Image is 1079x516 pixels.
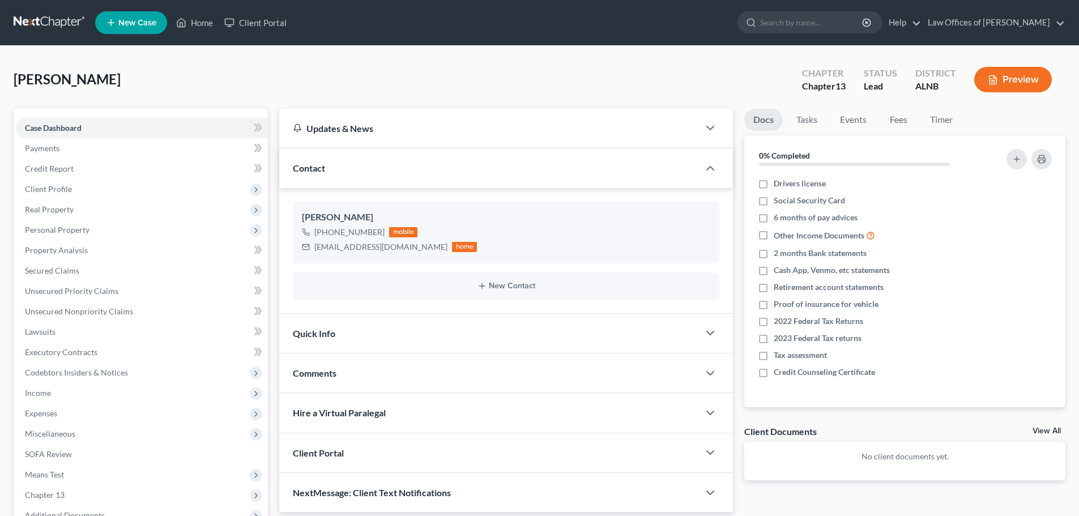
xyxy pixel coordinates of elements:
[314,227,385,238] div: [PHONE_NUMBER]
[880,109,916,131] a: Fees
[25,164,74,173] span: Credit Report
[774,349,827,361] span: Tax assessment
[774,230,864,241] span: Other Income Documents
[25,184,72,194] span: Client Profile
[25,306,133,316] span: Unsecured Nonpriority Claims
[302,211,710,224] div: [PERSON_NAME]
[25,245,88,255] span: Property Analysis
[293,447,344,458] span: Client Portal
[744,425,817,437] div: Client Documents
[760,12,864,33] input: Search by name...
[774,315,863,327] span: 2022 Federal Tax Returns
[293,163,325,173] span: Contact
[864,67,897,80] div: Status
[452,242,477,252] div: home
[25,429,75,438] span: Miscellaneous
[302,282,710,291] button: New Contact
[774,178,826,189] span: Drivers license
[883,12,921,33] a: Help
[802,80,846,93] div: Chapter
[835,80,846,91] span: 13
[16,138,268,159] a: Payments
[293,368,336,378] span: Comments
[974,67,1052,92] button: Preview
[774,298,878,310] span: Proof of insurance for vehicle
[219,12,292,33] a: Client Portal
[25,266,79,275] span: Secured Claims
[14,71,121,87] span: [PERSON_NAME]
[25,449,72,459] span: SOFA Review
[921,109,962,131] a: Timer
[915,80,956,93] div: ALNB
[293,328,335,339] span: Quick Info
[1033,427,1061,435] a: View All
[314,241,447,253] div: [EMAIL_ADDRESS][DOMAIN_NAME]
[25,143,59,153] span: Payments
[759,151,810,160] strong: 0% Completed
[16,240,268,261] a: Property Analysis
[802,67,846,80] div: Chapter
[25,368,128,377] span: Codebtors Insiders & Notices
[922,12,1065,33] a: Law Offices of [PERSON_NAME]
[774,265,890,276] span: Cash App, Venmo, etc statements
[774,248,867,259] span: 2 months Bank statements
[16,301,268,322] a: Unsecured Nonpriority Claims
[16,261,268,281] a: Secured Claims
[25,408,57,418] span: Expenses
[25,470,64,479] span: Means Test
[25,490,65,500] span: Chapter 13
[774,212,858,223] span: 6 months of pay advices
[16,281,268,301] a: Unsecured Priority Claims
[170,12,219,33] a: Home
[25,327,56,336] span: Lawsuits
[864,80,897,93] div: Lead
[915,67,956,80] div: District
[16,118,268,138] a: Case Dashboard
[774,366,875,378] span: Credit Counseling Certificate
[293,487,451,498] span: NextMessage: Client Text Notifications
[293,122,685,134] div: Updates & News
[831,109,876,131] a: Events
[16,322,268,342] a: Lawsuits
[744,109,783,131] a: Docs
[1040,477,1068,505] iframe: Intercom live chat
[118,19,156,27] span: New Case
[25,225,89,234] span: Personal Property
[25,286,118,296] span: Unsecured Priority Claims
[16,444,268,464] a: SOFA Review
[16,342,268,363] a: Executory Contracts
[25,123,82,133] span: Case Dashboard
[293,407,386,418] span: Hire a Virtual Paralegal
[774,332,862,344] span: 2023 Federal Tax returns
[25,347,97,357] span: Executory Contracts
[787,109,826,131] a: Tasks
[25,204,74,214] span: Real Property
[389,227,417,237] div: mobile
[25,388,51,398] span: Income
[16,159,268,179] a: Credit Report
[753,451,1056,462] p: No client documents yet.
[774,282,884,293] span: Retirement account statements
[774,195,845,206] span: Social Security Card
